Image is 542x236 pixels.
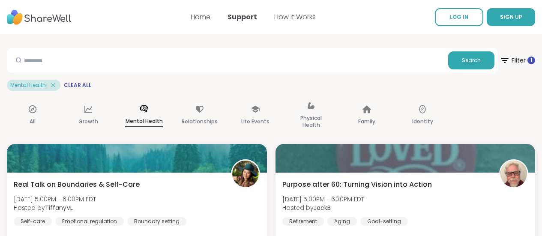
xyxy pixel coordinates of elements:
[450,13,468,21] span: LOG IN
[274,12,316,22] a: How It Works
[14,203,96,212] span: Hosted by
[14,179,140,190] span: Real Talk on Boundaries & Self-Care
[232,161,259,187] img: TiffanyVL
[435,8,483,26] a: LOG IN
[462,57,481,64] span: Search
[500,48,535,73] button: Filter 1
[360,217,408,226] div: Goal-setting
[125,116,163,127] p: Mental Health
[241,117,270,127] p: Life Events
[412,117,433,127] p: Identity
[282,195,364,203] span: [DATE] 5:00PM - 6:30PM EDT
[282,179,432,190] span: Purpose after 60: Turning Vision into Action
[7,6,71,29] img: ShareWell Nav Logo
[64,82,91,89] span: Clear All
[292,113,330,130] p: Physical Health
[14,195,96,203] span: [DATE] 5:00PM - 6:00PM EDT
[500,50,535,71] span: Filter
[127,217,186,226] div: Boundary setting
[55,217,124,226] div: Emotional regulation
[78,117,98,127] p: Growth
[191,12,210,22] a: Home
[45,203,73,212] b: TiffanyVL
[14,217,52,226] div: Self-care
[500,13,522,21] span: SIGN UP
[282,217,324,226] div: Retirement
[314,203,331,212] b: JackB
[182,117,218,127] p: Relationships
[327,217,357,226] div: Aging
[282,203,364,212] span: Hosted by
[448,51,494,69] button: Search
[530,57,532,64] span: 1
[487,8,535,26] button: SIGN UP
[10,82,46,89] span: Mental Health
[30,117,36,127] p: All
[228,12,257,22] a: Support
[358,117,375,127] p: Family
[500,161,527,187] img: JackB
